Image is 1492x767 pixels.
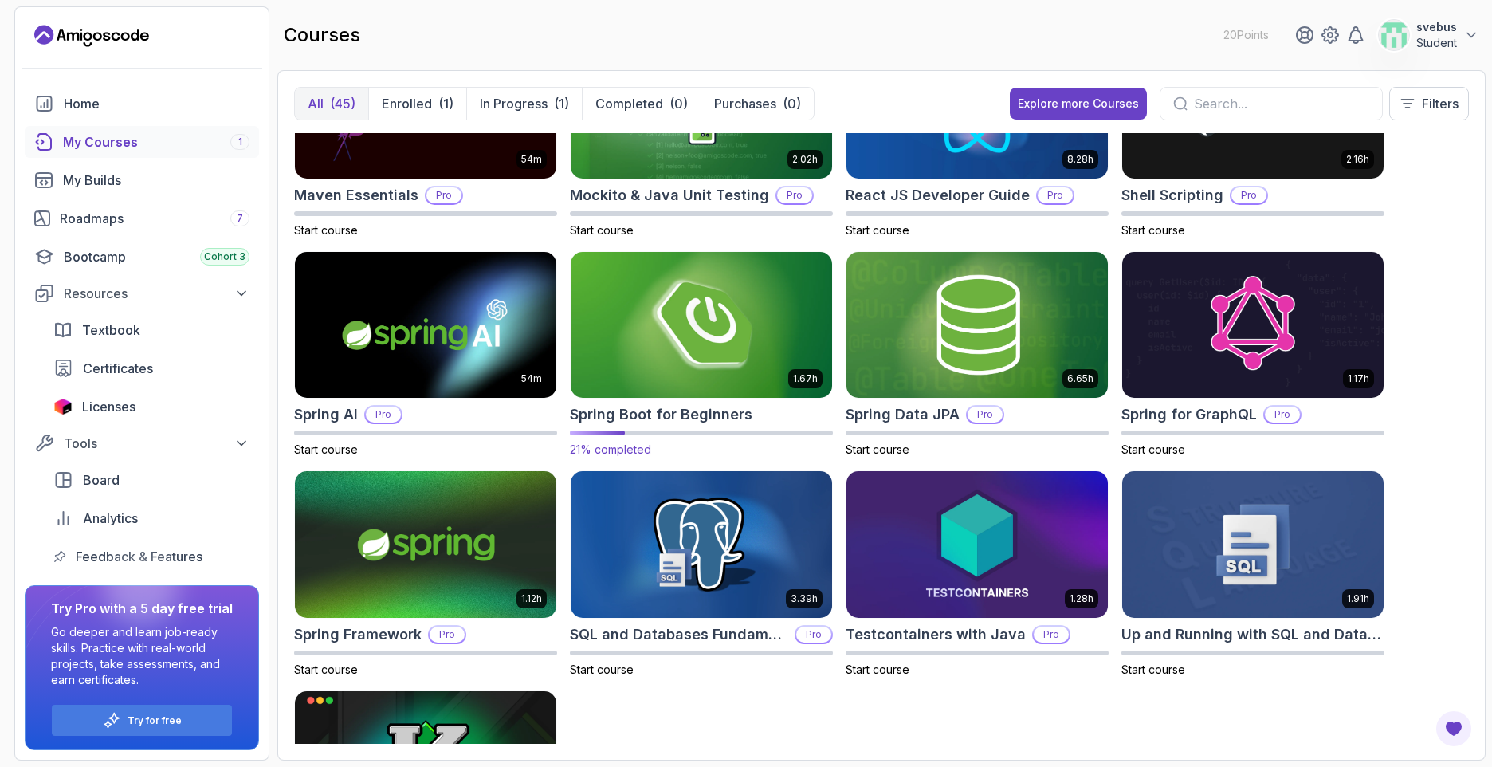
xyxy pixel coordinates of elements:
[846,403,960,426] h2: Spring Data JPA
[204,250,245,263] span: Cohort 3
[1194,94,1369,113] input: Search...
[64,94,249,113] div: Home
[25,279,259,308] button: Resources
[237,212,243,225] span: 7
[521,372,542,385] p: 54m
[521,592,542,605] p: 1.12h
[330,94,355,113] div: (45)
[294,403,358,426] h2: Spring AI
[582,88,701,120] button: Completed(0)
[34,23,149,49] a: Landing page
[368,88,466,120] button: Enrolled(1)
[1389,87,1469,120] button: Filters
[701,88,814,120] button: Purchases(0)
[284,22,360,48] h2: courses
[76,547,202,566] span: Feedback & Features
[128,714,182,727] a: Try for free
[64,434,249,453] div: Tools
[1422,94,1459,113] p: Filters
[63,132,249,151] div: My Courses
[238,136,242,148] span: 1
[1121,663,1185,676] span: Start course
[44,314,259,346] a: textbook
[1416,35,1457,51] p: Student
[792,153,818,166] p: 2.02h
[1121,442,1185,456] span: Start course
[438,94,453,113] div: (1)
[1346,153,1369,166] p: 2.16h
[714,94,776,113] p: Purchases
[1378,19,1479,51] button: user profile imagesvebusStudent
[294,223,358,237] span: Start course
[570,403,752,426] h2: Spring Boot for Beginners
[1018,96,1139,112] div: Explore more Courses
[1121,403,1257,426] h2: Spring for GraphQL
[51,624,233,688] p: Go deeper and learn job-ready skills. Practice with real-world projects, take assessments, and ea...
[1038,187,1073,203] p: Pro
[294,442,358,456] span: Start course
[25,88,259,120] a: home
[554,94,569,113] div: (1)
[1348,372,1369,385] p: 1.17h
[294,184,418,206] h2: Maven Essentials
[83,470,120,490] span: Board
[25,126,259,158] a: courses
[25,241,259,273] a: bootcamp
[783,94,801,113] div: (0)
[571,471,832,618] img: SQL and Databases Fundamentals card
[366,407,401,423] p: Pro
[1010,88,1147,120] button: Explore more Courses
[1435,710,1473,748] button: Open Feedback Button
[25,164,259,196] a: builds
[846,442,909,456] span: Start course
[1379,20,1409,50] img: user profile image
[1067,372,1093,385] p: 6.65h
[570,623,788,646] h2: SQL and Databases Fundamentals
[521,153,542,166] p: 54m
[570,223,634,237] span: Start course
[1122,471,1384,618] img: Up and Running with SQL and Databases card
[44,352,259,384] a: certificates
[480,94,548,113] p: In Progress
[83,359,153,378] span: Certificates
[595,94,663,113] p: Completed
[294,623,422,646] h2: Spring Framework
[294,663,358,676] span: Start course
[846,663,909,676] span: Start course
[295,88,368,120] button: All(45)
[466,88,582,120] button: In Progress(1)
[25,203,259,234] a: roadmaps
[968,407,1003,423] p: Pro
[570,184,769,206] h2: Mockito & Java Unit Testing
[53,399,73,415] img: jetbrains icon
[846,623,1026,646] h2: Testcontainers with Java
[63,171,249,190] div: My Builds
[564,248,838,402] img: Spring Boot for Beginners card
[308,94,324,113] p: All
[64,247,249,266] div: Bootcamp
[669,94,688,113] div: (0)
[1121,223,1185,237] span: Start course
[1122,252,1384,399] img: Spring for GraphQL card
[295,252,556,399] img: Spring AI card
[1070,592,1093,605] p: 1.28h
[1231,187,1266,203] p: Pro
[25,429,259,458] button: Tools
[846,184,1030,206] h2: React JS Developer Guide
[1034,627,1069,643] p: Pro
[1223,27,1269,43] p: 20 Points
[846,223,909,237] span: Start course
[796,627,831,643] p: Pro
[44,541,259,572] a: feedback
[82,321,140,340] span: Textbook
[60,209,249,228] div: Roadmaps
[44,464,259,496] a: board
[1265,407,1300,423] p: Pro
[1121,623,1384,646] h2: Up and Running with SQL and Databases
[426,187,461,203] p: Pro
[382,94,432,113] p: Enrolled
[44,502,259,534] a: analytics
[44,391,259,423] a: licenses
